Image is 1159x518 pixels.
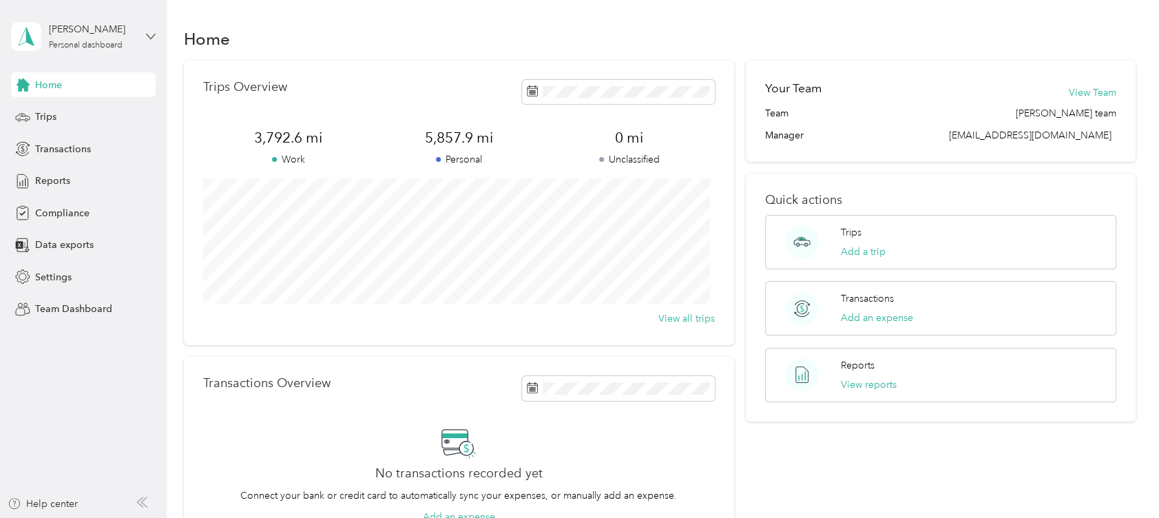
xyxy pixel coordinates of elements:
button: Add a trip [841,245,886,259]
div: [PERSON_NAME] [49,22,135,37]
h2: Your Team [765,80,822,97]
p: Personal [374,152,545,167]
span: Data exports [35,238,94,252]
span: Settings [35,270,72,284]
button: Add an expense [841,311,913,325]
button: View all trips [658,311,715,326]
button: View reports [841,377,897,392]
div: Personal dashboard [49,41,123,50]
span: [EMAIL_ADDRESS][DOMAIN_NAME] [949,129,1111,141]
p: Reports [841,358,875,373]
button: Help center [8,497,78,511]
span: 5,857.9 mi [374,128,545,147]
span: Manager [765,128,804,143]
p: Trips [841,225,862,240]
h2: No transactions recorded yet [375,466,543,481]
span: Trips [35,110,56,124]
p: Connect your bank or credit card to automatically sync your expenses, or manually add an expense. [240,488,677,503]
span: 3,792.6 mi [203,128,374,147]
p: Transactions [841,291,894,306]
p: Trips Overview [203,80,287,94]
span: Transactions [35,142,91,156]
p: Quick actions [765,193,1116,207]
iframe: Everlance-gr Chat Button Frame [1082,441,1159,518]
h1: Home [184,32,230,46]
p: Transactions Overview [203,376,331,391]
span: Compliance [35,206,90,220]
span: 0 mi [544,128,715,147]
p: Unclassified [544,152,715,167]
button: View Team [1069,85,1116,100]
span: [PERSON_NAME] team [1016,106,1116,121]
span: Home [35,78,62,92]
span: Team [765,106,789,121]
p: Work [203,152,374,167]
span: Team Dashboard [35,302,112,316]
span: Reports [35,174,70,188]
